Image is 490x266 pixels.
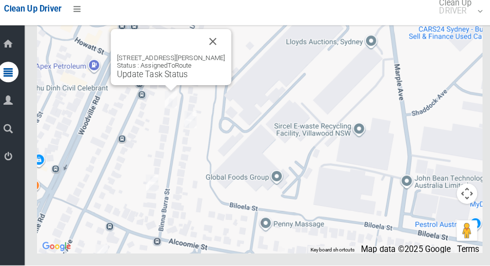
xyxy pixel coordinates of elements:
a: Update Task Status [122,75,191,84]
div: 40 Binna Burra Street, VILLAWOOD NSW 2163<br>Status : AssignedToRoute<br><a href="/driver/booking... [146,173,166,198]
button: Close [203,36,227,60]
a: Click to see this area on Google Maps [46,241,79,254]
img: Google [46,241,79,254]
span: Clean Up Driver [12,11,68,21]
span: Clean Up [431,7,477,22]
button: Keyboard shortcuts [310,247,353,254]
button: Map camera controls [453,186,473,206]
div: [STREET_ADDRESS][PERSON_NAME] Status : AssignedToRoute [122,60,227,84]
small: DRIVER [436,14,467,22]
span: Map data ©2025 Google [359,245,447,255]
button: Drag Pegman onto the map to open Street View [453,222,473,242]
div: 21 Binna Burra Street, VILLAWOOD NSW 2163<br>Status : AssignedToRoute<br><a href="/driver/booking... [183,111,203,136]
div: 20 Binna Burra Street, VILLAWOOD NSW 2163<br>Status : AssignedToRoute<br><a href="/driver/booking... [164,92,184,117]
a: Terms (opens in new tab) [453,245,475,255]
a: Clean Up Driver [12,9,68,24]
